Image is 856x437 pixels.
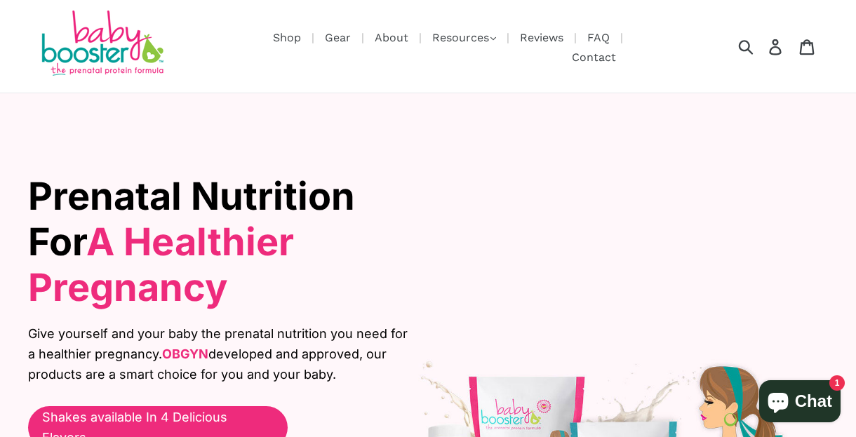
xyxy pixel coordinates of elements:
[318,29,358,46] a: Gear
[28,173,355,310] span: Prenatal Nutrition For
[580,29,617,46] a: FAQ
[28,324,417,384] span: Give yourself and your baby the prenatal nutrition you need for a healthier pregnancy. developed ...
[425,27,503,48] button: Resources
[162,347,208,361] b: OBGYN
[513,29,570,46] a: Reviews
[565,48,623,66] a: Contact
[368,29,415,46] a: About
[39,11,165,79] img: Baby Booster Prenatal Protein Supplements
[743,31,782,62] input: Search
[266,29,308,46] a: Shop
[755,380,845,426] inbox-online-store-chat: Shopify online store chat
[28,219,294,310] span: A Healthier Pregnancy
